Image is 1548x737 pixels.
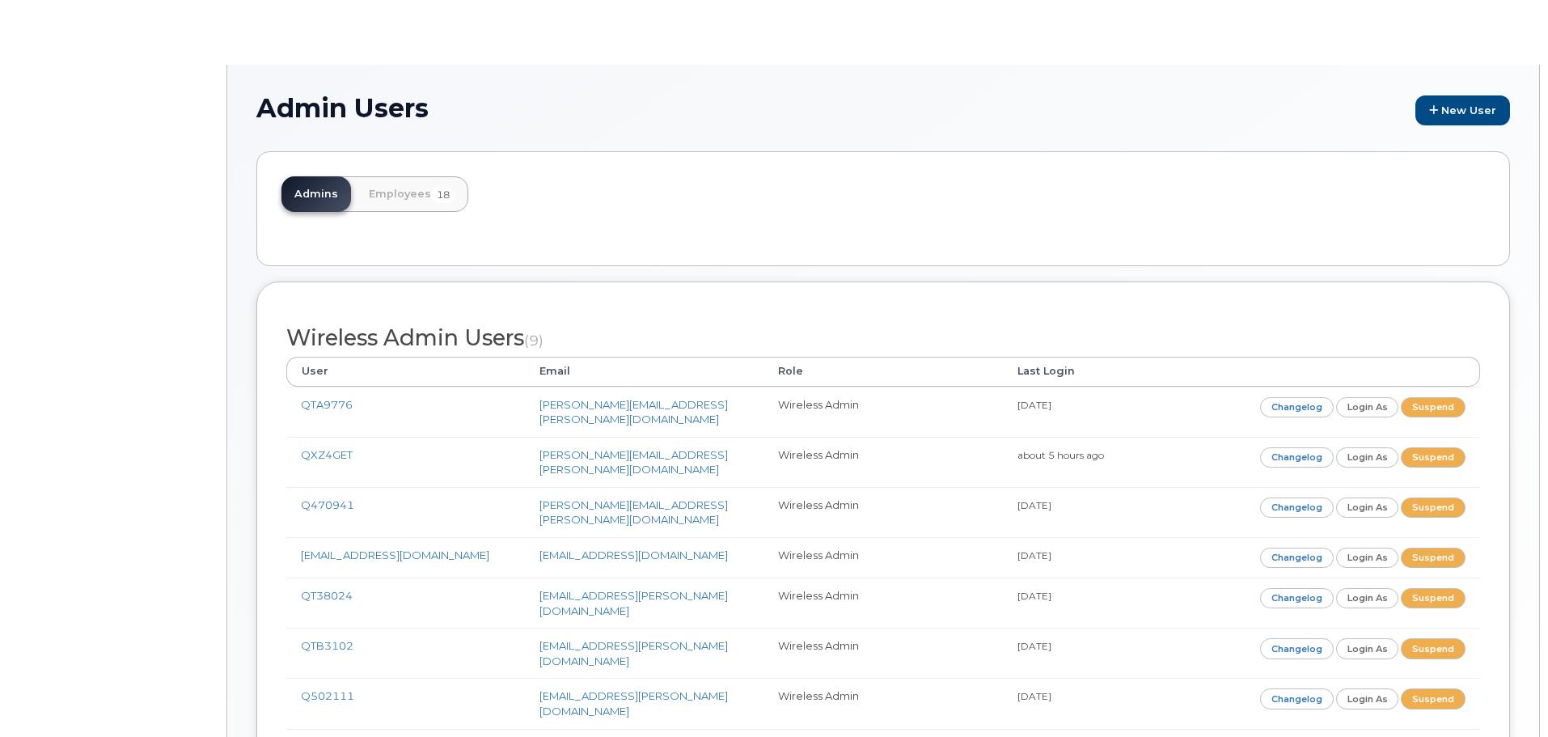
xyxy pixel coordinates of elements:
small: [DATE] [1017,590,1051,602]
a: Changelog [1260,688,1334,709]
a: Changelog [1260,498,1334,518]
a: Suspend [1401,397,1466,417]
a: Changelog [1260,638,1334,659]
a: QT38024 [301,589,353,602]
a: Login as [1336,638,1399,659]
td: Wireless Admin [763,487,1002,537]
a: [EMAIL_ADDRESS][PERSON_NAME][DOMAIN_NAME] [539,689,728,718]
a: QXZ4GET [301,448,353,461]
a: Suspend [1401,548,1466,568]
a: Suspend [1401,638,1466,659]
a: Q502111 [301,689,354,702]
a: Login as [1336,588,1399,608]
a: [PERSON_NAME][EMAIL_ADDRESS][PERSON_NAME][DOMAIN_NAME] [539,448,728,477]
td: Wireless Admin [763,678,1002,728]
small: [DATE] [1017,499,1051,511]
td: Wireless Admin [763,437,1002,487]
th: Role [763,357,1002,386]
small: [DATE] [1017,690,1051,702]
small: [DATE] [1017,640,1051,652]
a: Changelog [1260,548,1334,568]
a: Suspend [1401,688,1466,709]
th: Last Login [1003,357,1241,386]
a: Suspend [1401,447,1466,468]
a: Changelog [1260,397,1334,417]
small: [DATE] [1017,399,1051,411]
span: 18 [431,187,455,203]
a: [EMAIL_ADDRESS][PERSON_NAME][DOMAIN_NAME] [539,639,728,667]
a: [PERSON_NAME][EMAIL_ADDRESS][PERSON_NAME][DOMAIN_NAME] [539,498,728,527]
a: Admins [281,176,351,212]
a: [PERSON_NAME][EMAIL_ADDRESS][PERSON_NAME][DOMAIN_NAME] [539,398,728,426]
a: Suspend [1401,588,1466,608]
small: about 5 hours ago [1017,449,1104,461]
a: Login as [1336,397,1399,417]
a: Login as [1336,498,1399,518]
small: (9) [524,332,543,349]
a: Changelog [1260,447,1334,468]
a: New User [1415,95,1510,125]
a: [EMAIL_ADDRESS][PERSON_NAME][DOMAIN_NAME] [539,589,728,617]
a: Changelog [1260,588,1334,608]
h2: Wireless Admin Users [286,326,1480,350]
a: Employees18 [356,176,468,212]
a: [EMAIL_ADDRESS][DOMAIN_NAME] [539,549,728,561]
small: [DATE] [1017,549,1051,561]
th: Email [525,357,763,386]
a: Login as [1336,447,1399,468]
th: User [286,357,525,386]
a: Login as [1336,688,1399,709]
td: Wireless Admin [763,387,1002,437]
h1: Admin Users [256,94,1510,125]
a: Login as [1336,548,1399,568]
a: QTB3102 [301,639,353,652]
a: Q470941 [301,498,354,511]
td: Wireless Admin [763,628,1002,678]
td: Wireless Admin [763,578,1002,628]
a: Suspend [1401,498,1466,518]
td: Wireless Admin [763,537,1002,578]
a: [EMAIL_ADDRESS][DOMAIN_NAME] [301,549,489,561]
a: QTA9776 [301,398,353,411]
